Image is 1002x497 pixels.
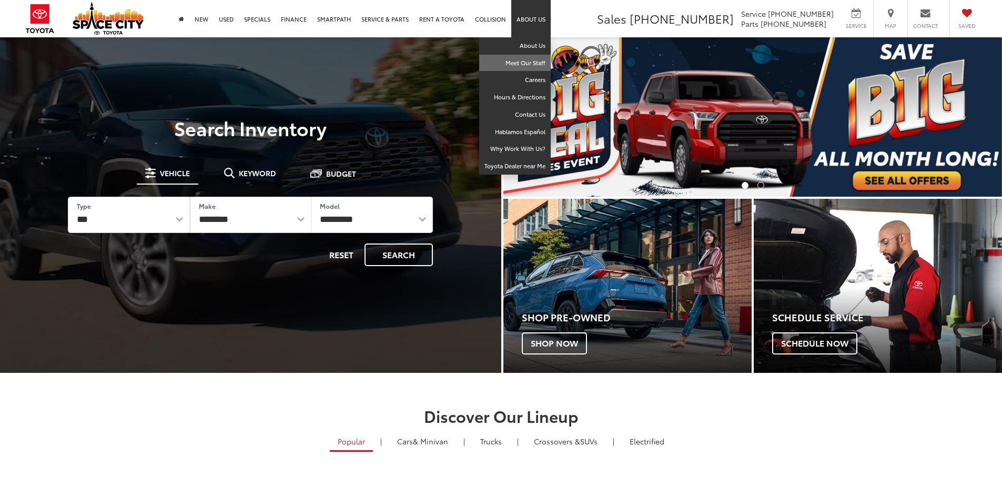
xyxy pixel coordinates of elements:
span: Contact [913,22,938,29]
a: Contact Us [479,106,551,124]
li: Go to slide number 1. [742,182,748,189]
li: | [514,436,521,447]
span: Budget [326,170,356,177]
a: Why Work With Us? [479,140,551,158]
span: Service [844,22,868,29]
span: [PHONE_NUMBER] [768,8,834,19]
li: | [610,436,617,447]
span: [PHONE_NUMBER] [630,10,734,27]
svg: Start Chat [958,453,991,487]
span: [PHONE_NUMBER] [761,18,826,29]
a: Popular [330,432,373,452]
button: Click to view next picture. [927,58,1002,176]
li: | [378,436,384,447]
span: Service [741,8,766,19]
a: About Us [479,37,551,55]
span: Parts [741,18,758,29]
button: Toggle Chat Window [958,453,991,487]
a: Electrified [622,432,672,450]
span: Keyword [239,169,276,177]
a: Cars [389,432,456,450]
h4: Shop Pre-Owned [522,312,752,323]
span: Saved [955,22,978,29]
div: Toyota [754,199,1002,373]
h4: Schedule Service [772,312,1002,323]
label: Make [199,201,216,210]
a: Trucks [472,432,510,450]
a: Toyota Dealer near Me [479,158,551,175]
h2: Discover Our Lineup [130,407,872,424]
a: Meet Our Staff [479,55,551,72]
span: Schedule Now [772,332,857,354]
img: Space City Toyota [73,2,144,35]
span: & Minivan [413,436,448,447]
a: Schedule Service Schedule Now [754,199,1002,373]
li: Go to slide number 2. [757,182,764,189]
button: Reset [320,244,362,266]
div: Toyota [503,199,752,373]
label: Type [77,201,91,210]
span: Vehicle [160,169,190,177]
li: | [461,436,468,447]
h3: Search Inventory [44,117,457,138]
span: Map [879,22,902,29]
span: Crossovers & [534,436,580,447]
a: Careers [479,72,551,89]
a: SUVs [526,432,605,450]
span: Sales [597,10,626,27]
label: Model [320,201,340,210]
button: Search [365,244,433,266]
a: Hablamos Español [479,124,551,141]
a: Hours & Directions [479,89,551,106]
a: Shop Pre-Owned Shop Now [503,199,752,373]
span: Shop Now [522,332,587,354]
